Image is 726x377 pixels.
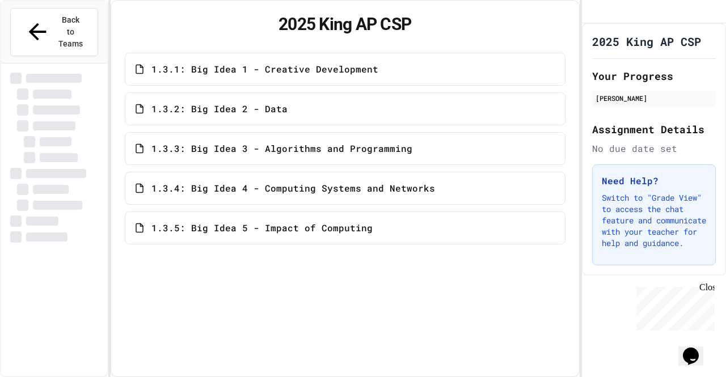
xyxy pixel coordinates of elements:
p: Switch to "Grade View" to access the chat feature and communicate with your teacher for help and ... [602,192,706,249]
a: 1.3.4: Big Idea 4 - Computing Systems and Networks [125,172,565,205]
span: Back to Teams [57,14,84,50]
button: Back to Teams [10,8,98,56]
a: 1.3.3: Big Idea 3 - Algorithms and Programming [125,132,565,165]
iframe: chat widget [678,332,715,366]
span: 1.3.4: Big Idea 4 - Computing Systems and Networks [151,181,435,195]
span: 1.3.5: Big Idea 5 - Impact of Computing [151,221,373,235]
iframe: chat widget [632,282,715,331]
h2: Your Progress [592,68,716,84]
span: 1.3.2: Big Idea 2 - Data [151,102,288,116]
span: 1.3.3: Big Idea 3 - Algorithms and Programming [151,142,412,155]
h1: 2025 King AP CSP [125,14,565,35]
a: 1.3.5: Big Idea 5 - Impact of Computing [125,211,565,244]
h1: 2025 King AP CSP [592,33,701,49]
h2: Assignment Details [592,121,716,137]
a: 1.3.2: Big Idea 2 - Data [125,92,565,125]
div: No due date set [592,142,716,155]
div: Chat with us now!Close [5,5,78,72]
span: 1.3.1: Big Idea 1 - Creative Development [151,62,378,76]
div: [PERSON_NAME] [596,93,712,103]
h3: Need Help? [602,174,706,188]
a: 1.3.1: Big Idea 1 - Creative Development [125,53,565,86]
